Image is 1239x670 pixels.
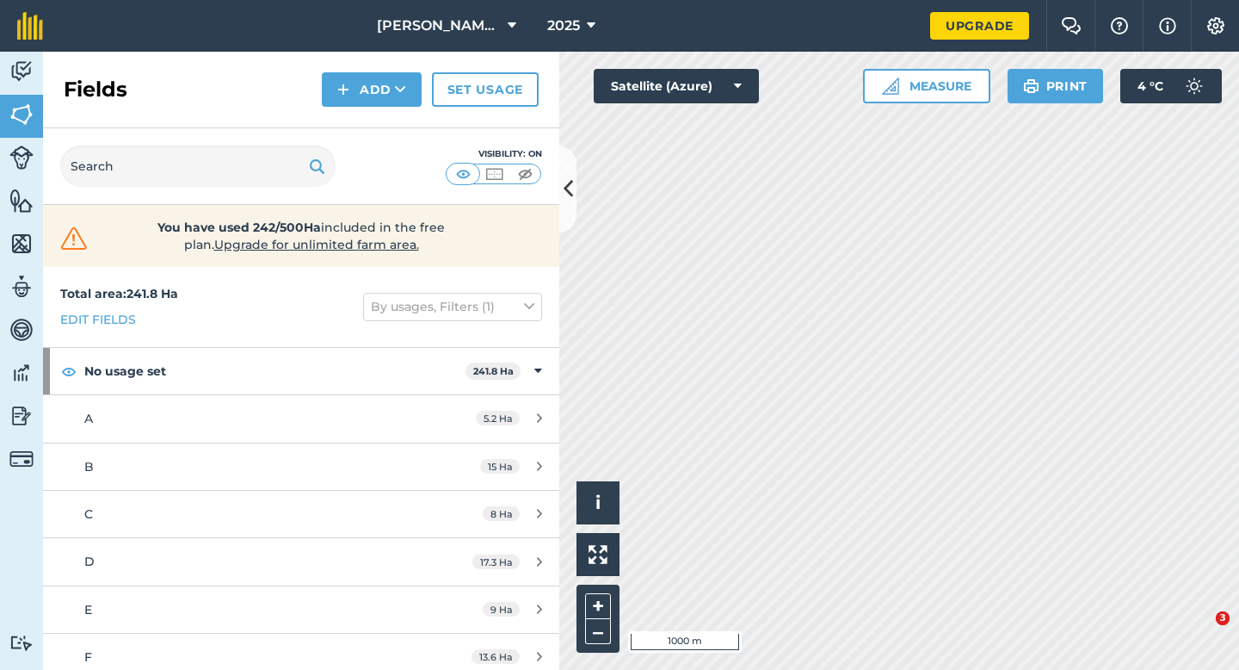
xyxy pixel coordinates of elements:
span: 4 ° C [1137,69,1163,103]
span: 15 Ha [480,459,520,474]
img: A cog icon [1205,17,1226,34]
strong: No usage set [84,348,465,394]
img: svg+xml;base64,PHN2ZyB4bWxucz0iaHR0cDovL3d3dy53My5vcmcvMjAwMC9zdmciIHdpZHRoPSIxOCIgaGVpZ2h0PSIyNC... [61,361,77,382]
span: Upgrade for unlimited farm area. [214,237,419,252]
img: svg+xml;base64,PHN2ZyB4bWxucz0iaHR0cDovL3d3dy53My5vcmcvMjAwMC9zdmciIHdpZHRoPSIzMiIgaGVpZ2h0PSIzMC... [57,226,91,251]
span: 5.2 Ha [476,411,520,425]
div: Visibility: On [446,147,542,161]
img: svg+xml;base64,PD94bWwgdmVyc2lvbj0iMS4wIiBlbmNvZGluZz0idXRmLTgiPz4KPCEtLSBHZW5lcmF0b3I6IEFkb2JlIE... [9,360,34,386]
span: A [84,411,93,426]
button: – [585,619,611,644]
iframe: Intercom live chat [1180,611,1222,653]
input: Search [60,146,336,187]
span: 3 [1216,611,1230,625]
img: svg+xml;base64,PD94bWwgdmVyc2lvbj0iMS4wIiBlbmNvZGluZz0idXRmLTgiPz4KPCEtLSBHZW5lcmF0b3I6IEFkb2JlIE... [1177,69,1211,103]
img: Two speech bubbles overlapping with the left bubble in the forefront [1061,17,1082,34]
img: svg+xml;base64,PHN2ZyB4bWxucz0iaHR0cDovL3d3dy53My5vcmcvMjAwMC9zdmciIHdpZHRoPSIxOSIgaGVpZ2h0PSIyNC... [309,156,325,177]
h2: Fields [64,76,127,103]
img: A question mark icon [1109,17,1130,34]
img: Four arrows, one pointing top left, one top right, one bottom right and the last bottom left [589,545,607,564]
img: svg+xml;base64,PD94bWwgdmVyc2lvbj0iMS4wIiBlbmNvZGluZz0idXRmLTgiPz4KPCEtLSBHZW5lcmF0b3I6IEFkb2JlIE... [9,635,34,651]
span: i [595,492,601,513]
button: Satellite (Azure) [594,69,759,103]
span: E [84,602,92,617]
strong: 241.8 Ha [473,365,514,377]
span: 2025 [547,16,580,36]
img: svg+xml;base64,PD94bWwgdmVyc2lvbj0iMS4wIiBlbmNvZGluZz0idXRmLTgiPz4KPCEtLSBHZW5lcmF0b3I6IEFkb2JlIE... [9,146,34,170]
a: A5.2 Ha [43,395,559,442]
span: 13.6 Ha [472,649,520,664]
button: Print [1008,69,1104,103]
button: Measure [863,69,990,103]
img: svg+xml;base64,PHN2ZyB4bWxucz0iaHR0cDovL3d3dy53My5vcmcvMjAwMC9zdmciIHdpZHRoPSIxNyIgaGVpZ2h0PSIxNy... [1159,16,1176,36]
button: By usages, Filters (1) [363,293,542,320]
a: Set usage [432,72,539,107]
span: B [84,459,94,475]
span: F [84,649,92,665]
div: No usage set241.8 Ha [43,348,559,394]
img: svg+xml;base64,PHN2ZyB4bWxucz0iaHR0cDovL3d3dy53My5vcmcvMjAwMC9zdmciIHdpZHRoPSI1NiIgaGVpZ2h0PSI2MC... [9,188,34,214]
img: svg+xml;base64,PHN2ZyB4bWxucz0iaHR0cDovL3d3dy53My5vcmcvMjAwMC9zdmciIHdpZHRoPSI1NiIgaGVpZ2h0PSI2MC... [9,231,34,257]
img: fieldmargin Logo [17,12,43,40]
button: 4 °C [1120,69,1222,103]
img: svg+xml;base64,PHN2ZyB4bWxucz0iaHR0cDovL3d3dy53My5vcmcvMjAwMC9zdmciIHdpZHRoPSI1MCIgaGVpZ2h0PSI0MC... [484,165,505,183]
img: svg+xml;base64,PD94bWwgdmVyc2lvbj0iMS4wIiBlbmNvZGluZz0idXRmLTgiPz4KPCEtLSBHZW5lcmF0b3I6IEFkb2JlIE... [9,59,34,84]
button: + [585,593,611,619]
span: C [84,506,93,522]
img: svg+xml;base64,PHN2ZyB4bWxucz0iaHR0cDovL3d3dy53My5vcmcvMjAwMC9zdmciIHdpZHRoPSI1MCIgaGVpZ2h0PSI0MC... [515,165,536,183]
a: E9 Ha [43,586,559,633]
img: svg+xml;base64,PHN2ZyB4bWxucz0iaHR0cDovL3d3dy53My5vcmcvMjAwMC9zdmciIHdpZHRoPSIxNCIgaGVpZ2h0PSIyNC... [337,79,349,100]
img: svg+xml;base64,PD94bWwgdmVyc2lvbj0iMS4wIiBlbmNvZGluZz0idXRmLTgiPz4KPCEtLSBHZW5lcmF0b3I6IEFkb2JlIE... [9,317,34,343]
a: D17.3 Ha [43,538,559,585]
img: svg+xml;base64,PHN2ZyB4bWxucz0iaHR0cDovL3d3dy53My5vcmcvMjAwMC9zdmciIHdpZHRoPSI1MCIgaGVpZ2h0PSI0MC... [453,165,474,183]
a: C8 Ha [43,491,559,537]
img: svg+xml;base64,PD94bWwgdmVyc2lvbj0iMS4wIiBlbmNvZGluZz0idXRmLTgiPz4KPCEtLSBHZW5lcmF0b3I6IEFkb2JlIE... [9,274,34,300]
a: You have used 242/500Haincluded in the free plan.Upgrade for unlimited farm area. [57,219,546,253]
button: i [576,481,619,524]
img: svg+xml;base64,PHN2ZyB4bWxucz0iaHR0cDovL3d3dy53My5vcmcvMjAwMC9zdmciIHdpZHRoPSIxOSIgaGVpZ2h0PSIyNC... [1023,76,1039,96]
span: 9 Ha [483,602,520,617]
a: Edit fields [60,310,136,329]
span: 8 Ha [483,506,520,521]
img: svg+xml;base64,PHN2ZyB4bWxucz0iaHR0cDovL3d3dy53My5vcmcvMjAwMC9zdmciIHdpZHRoPSI1NiIgaGVpZ2h0PSI2MC... [9,102,34,127]
img: Ruler icon [882,78,899,95]
button: Add [322,72,422,107]
span: included in the free plan . [118,219,484,253]
span: D [84,554,95,569]
img: svg+xml;base64,PD94bWwgdmVyc2lvbj0iMS4wIiBlbmNvZGluZz0idXRmLTgiPz4KPCEtLSBHZW5lcmF0b3I6IEFkb2JlIE... [9,403,34,429]
strong: Total area : 241.8 Ha [60,286,178,301]
span: 17.3 Ha [472,555,520,569]
span: [PERSON_NAME] Partnership [377,16,501,36]
strong: You have used 242/500Ha [157,220,321,235]
a: Upgrade [930,12,1029,40]
img: svg+xml;base64,PD94bWwgdmVyc2lvbj0iMS4wIiBlbmNvZGluZz0idXRmLTgiPz4KPCEtLSBHZW5lcmF0b3I6IEFkb2JlIE... [9,447,34,471]
a: B15 Ha [43,444,559,490]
